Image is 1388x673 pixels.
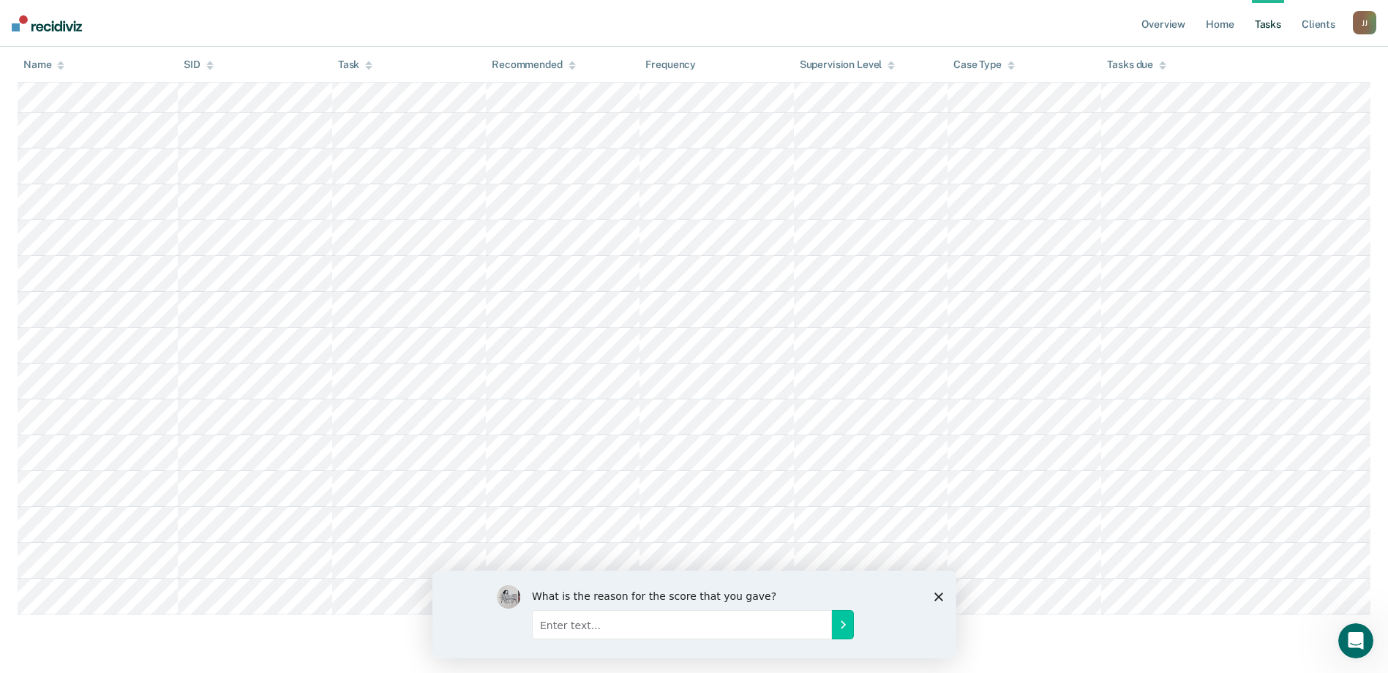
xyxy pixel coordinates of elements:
div: Recommended [492,59,575,71]
button: JJ [1353,11,1376,34]
div: Tasks due [1107,59,1166,71]
div: J J [1353,11,1376,34]
iframe: Intercom live chat [1338,623,1373,658]
div: Frequency [645,59,696,71]
img: Recidiviz [12,15,82,31]
div: Task [338,59,372,71]
div: SID [184,59,214,71]
div: Name [23,59,64,71]
div: Supervision Level [800,59,896,71]
div: Case Type [953,59,1015,71]
iframe: Survey by Kim from Recidiviz [432,571,956,658]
